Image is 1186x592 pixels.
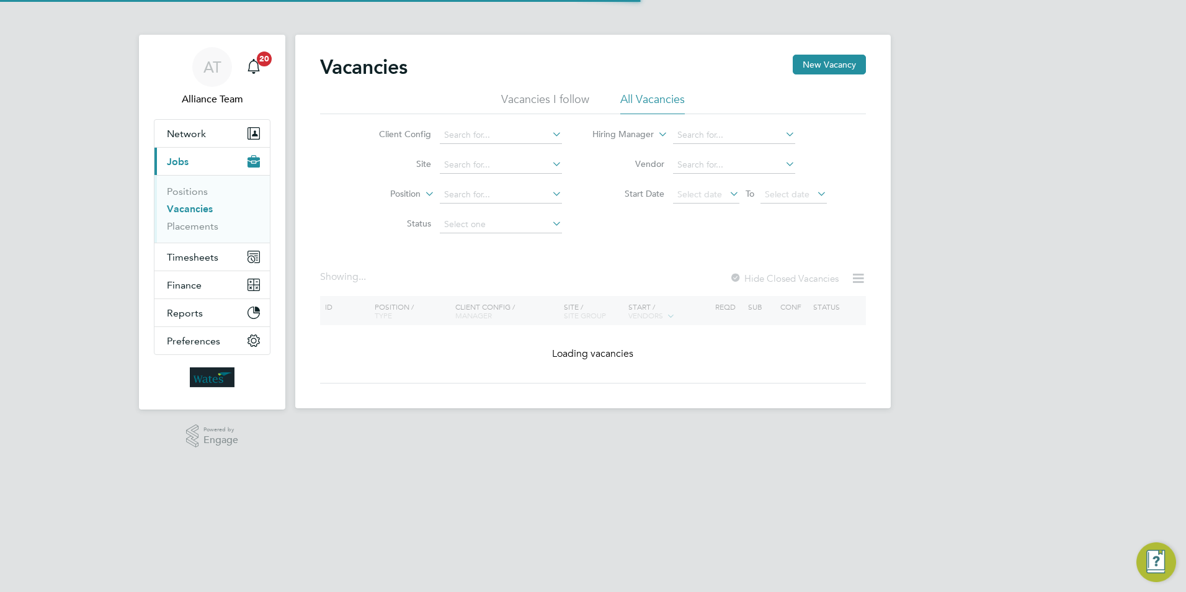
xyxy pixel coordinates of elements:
li: Vacancies I follow [501,92,589,114]
a: Go to home page [154,367,270,387]
button: Finance [154,271,270,298]
button: Engage Resource Center [1136,542,1176,582]
div: Showing [320,271,368,284]
a: Powered byEngage [186,424,239,448]
span: Timesheets [167,251,218,263]
span: Reports [167,307,203,319]
span: 20 [257,52,272,66]
span: ... [359,271,366,283]
span: Jobs [167,156,189,168]
a: ATAlliance Team [154,47,270,107]
span: Network [167,128,206,140]
label: Hiring Manager [582,128,654,141]
button: Reports [154,299,270,326]
input: Search for... [673,127,795,144]
label: Status [360,218,431,229]
span: Preferences [167,335,220,347]
input: Search for... [440,156,562,174]
input: Search for... [673,156,795,174]
span: AT [203,59,221,75]
label: Vendor [593,158,664,169]
label: Position [349,188,421,200]
button: Network [154,120,270,147]
li: All Vacancies [620,92,685,114]
span: Alliance Team [154,92,270,107]
input: Search for... [440,127,562,144]
label: Site [360,158,431,169]
input: Search for... [440,186,562,204]
img: wates-logo-retina.png [190,367,234,387]
a: Positions [167,186,208,197]
span: Select date [765,189,809,200]
button: Preferences [154,327,270,354]
a: 20 [241,47,266,87]
a: Vacancies [167,203,213,215]
input: Select one [440,216,562,233]
span: To [742,186,758,202]
span: Select date [677,189,722,200]
h2: Vacancies [320,55,408,79]
nav: Main navigation [139,35,285,410]
button: New Vacancy [793,55,866,74]
button: Timesheets [154,243,270,271]
span: Finance [167,279,202,291]
a: Placements [167,220,218,232]
label: Hide Closed Vacancies [729,272,839,284]
button: Jobs [154,148,270,175]
span: Engage [203,435,238,446]
label: Client Config [360,128,431,140]
label: Start Date [593,188,664,199]
div: Jobs [154,175,270,243]
span: Powered by [203,424,238,435]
